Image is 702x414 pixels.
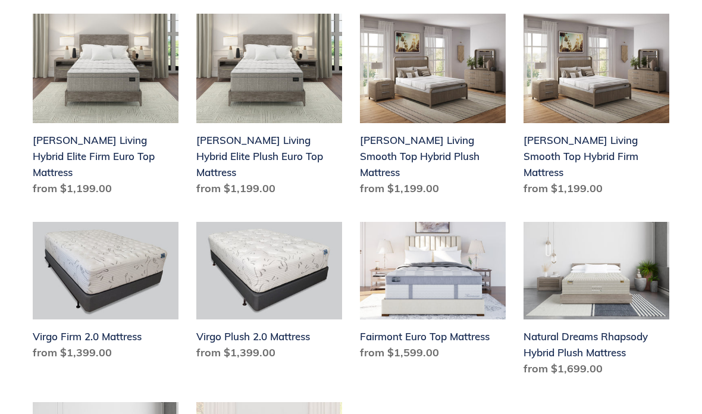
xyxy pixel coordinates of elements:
[524,14,669,201] a: Scott Living Smooth Top Hybrid Firm Mattress
[196,222,342,365] a: Virgo Plush 2.0 Mattress
[360,14,506,201] a: Scott Living Smooth Top Hybrid Plush Mattress
[33,14,178,201] a: Scott Living Hybrid Elite Firm Euro Top Mattress
[360,222,506,365] a: Fairmont Euro Top Mattress
[524,222,669,381] a: Natural Dreams Rhapsody Hybrid Plush Mattress
[33,222,178,365] a: Virgo Firm 2.0 Mattress
[196,14,342,201] a: Scott Living Hybrid Elite Plush Euro Top Mattress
